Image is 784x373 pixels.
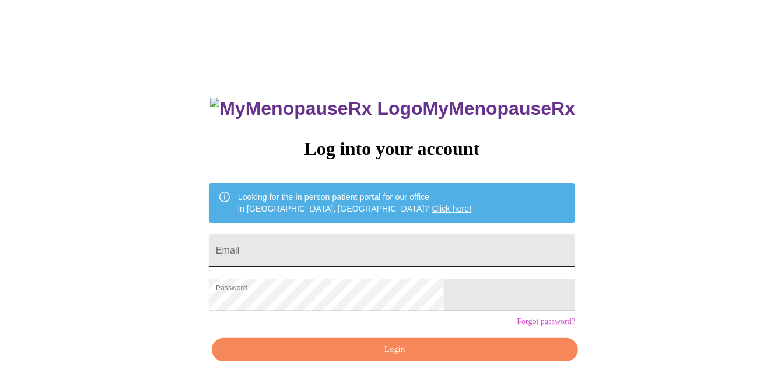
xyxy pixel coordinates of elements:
[210,98,422,119] img: MyMenopauseRx Logo
[517,317,575,326] a: Forgot password?
[432,204,472,213] a: Click here!
[209,138,575,160] h3: Log into your account
[238,186,472,219] div: Looking for the in person patient portal for our office in [GEOGRAPHIC_DATA], [GEOGRAPHIC_DATA]?
[212,338,578,362] button: Login
[225,343,565,357] span: Login
[210,98,575,119] h3: MyMenopauseRx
